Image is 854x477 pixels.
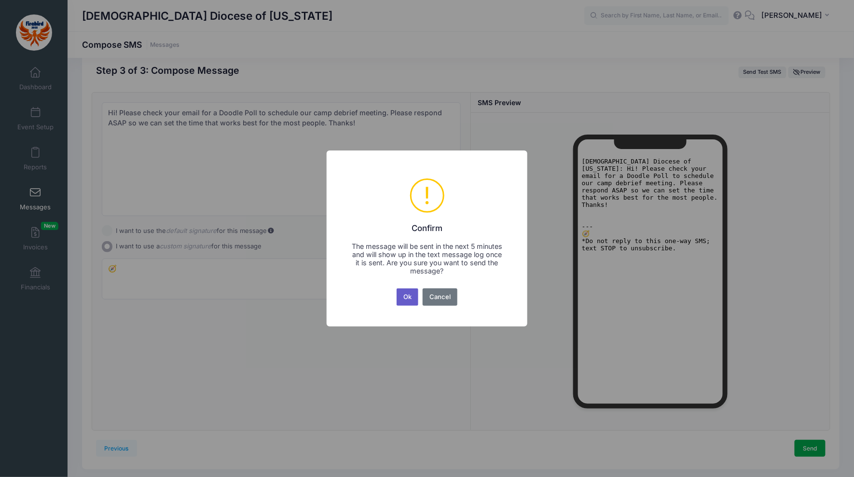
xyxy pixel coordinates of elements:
[397,288,419,306] button: Ok
[339,217,515,233] h2: Confirm
[423,288,458,306] button: Cancel
[4,4,141,98] pre: [DEMOGRAPHIC_DATA] Diocese of [US_STATE]: Hi! Please check your email for a Doodle Poll to schedu...
[350,242,504,275] div: The message will be sent in the next 5 minutes and will show up in the text message log once it i...
[424,180,430,211] div: !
